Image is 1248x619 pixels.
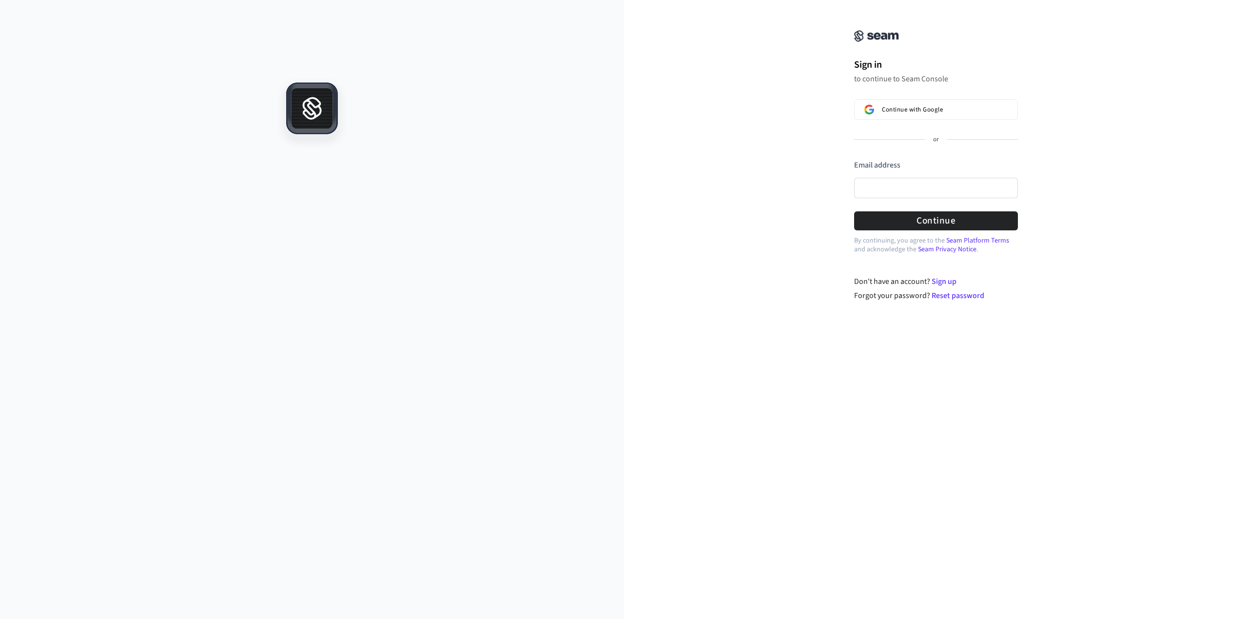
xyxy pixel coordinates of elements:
[854,290,1018,301] div: Forgot your password?
[946,236,1009,245] a: Seam Platform Terms
[932,276,956,287] a: Sign up
[854,236,1018,254] p: By continuing, you agree to the and acknowledge the .
[882,106,943,113] span: Continue with Google
[854,276,1018,287] div: Don't have an account?
[864,105,874,114] img: Sign in with Google
[854,30,899,42] img: Seam Console
[918,244,976,254] a: Seam Privacy Notice
[932,290,984,301] a: Reset password
[854,57,1018,72] h1: Sign in
[854,211,1018,230] button: Continue
[854,74,1018,84] p: to continue to Seam Console
[854,99,1018,120] button: Sign in with GoogleContinue with Google
[933,135,939,144] p: or
[854,160,900,170] label: Email address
